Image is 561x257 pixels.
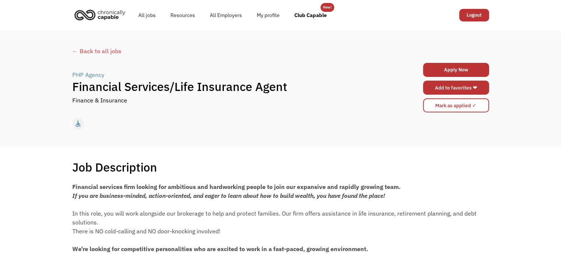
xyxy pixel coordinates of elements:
[72,245,368,253] span: We’re looking for competitive personalities who are excited to work in a fast-paced, growing envi...
[72,227,489,236] div: There is NO cold-calling and NO door-knocking involved!
[72,79,385,94] h1: Financial Services/Life Insurance Agent
[72,209,489,227] div: In this role, you will work alongside our brokerage to help and protect families. Our firm offers...
[423,97,489,114] form: Mark as applied form
[72,192,385,199] em: If you are business-minded, action-oriented, and eager to learn about how to build wealth, you ha...
[72,47,489,55] a: ← Back to all jobs
[287,3,334,27] a: Club Capable
[72,7,131,23] a: home
[202,3,249,27] a: All Employers
[72,70,106,79] a: PHP Agency
[72,183,401,190] span: Financial services firm looking for ambitious and hardworking people to join our expansive and ra...
[459,9,489,21] a: Logout
[131,3,163,27] a: All jobs
[72,96,127,105] div: Finance & Insurance
[423,63,489,77] a: Apply Now
[423,98,489,112] input: Mark as applied ✓
[72,160,157,175] h1: Job Description
[72,70,104,79] div: PHP Agency
[163,3,202,27] a: Resources
[74,118,82,129] div: accessible
[249,3,287,27] a: My profile
[72,7,128,23] img: Chronically Capable logo
[423,81,489,95] a: Add to favorites ❤
[323,3,332,12] div: New!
